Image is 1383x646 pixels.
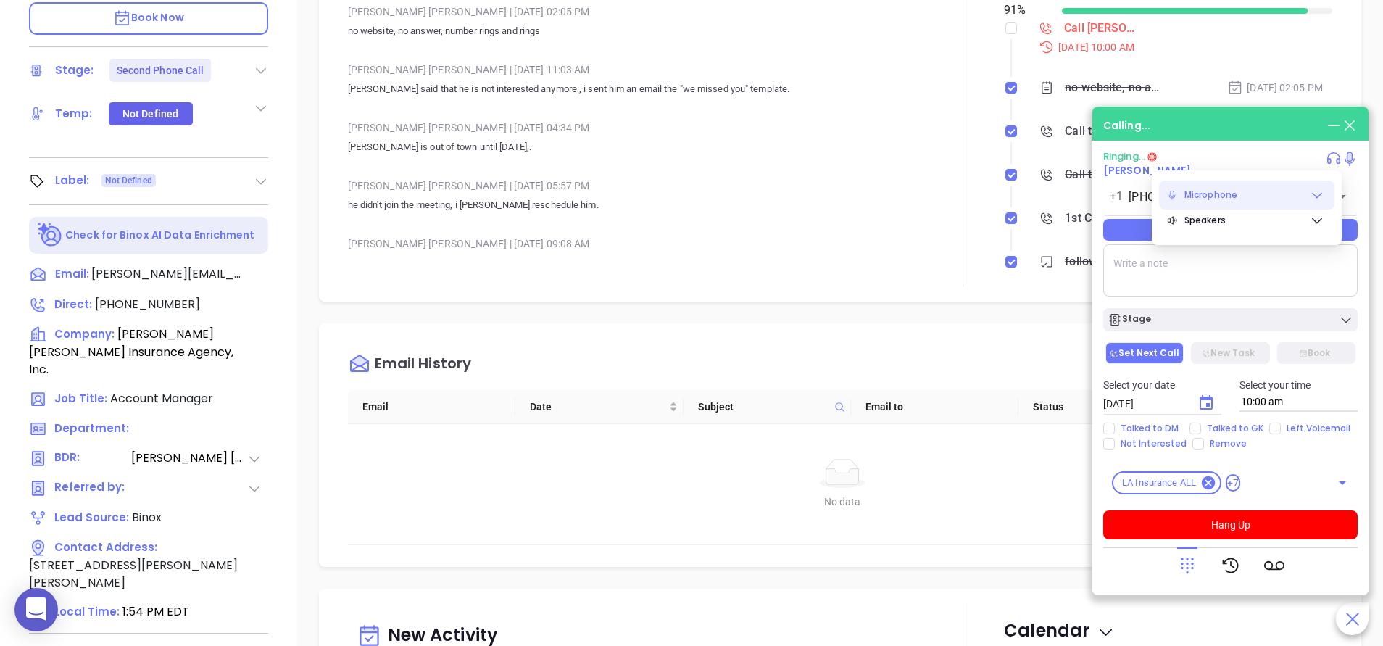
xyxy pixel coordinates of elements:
p: he didn't join the meeting, i [PERSON_NAME] reschedule him. [348,196,922,214]
div: [PERSON_NAME] [PERSON_NAME] [DATE] 04:34 PM [348,117,922,138]
span: Subject [698,399,828,415]
span: Department: [54,421,129,436]
span: [PERSON_NAME] [PERSON_NAME] Insurance Agency, Inc. [29,326,233,378]
p: no website, no answer, number rings and rings [348,22,922,40]
p: +1 [1110,188,1123,205]
span: [PHONE_NUMBER] [95,296,200,312]
button: Stage [1103,308,1358,331]
span: Direct : [54,297,92,312]
th: Status [1018,390,1186,424]
span: Email: [55,265,89,284]
div: 1st Call - LA Insurance [1065,207,1160,229]
th: Email [348,390,515,424]
span: Talked to DM [1115,423,1184,434]
span: BDR: [54,450,130,468]
div: [PERSON_NAME] [PERSON_NAME] [DATE] 09:08 AM [348,233,922,254]
span: Book Now [113,10,184,25]
span: Remove [1204,438,1253,450]
div: Stage: [55,59,94,81]
th: Date [515,390,683,424]
a: [PERSON_NAME] [1103,163,1191,178]
span: | [510,122,512,133]
img: Ai-Enrich-DaqCidB-.svg [38,223,63,248]
span: Calendar [1004,618,1115,642]
span: Contact Address: [54,539,157,555]
div: [DATE] 10:00 AM [1030,39,1332,55]
input: MM/DD/YYYY [1103,397,1186,411]
p: [PERSON_NAME] is out of town until [DATE],. [348,138,922,156]
div: [PERSON_NAME] [PERSON_NAME] [DATE] 02:05 PM [348,1,922,22]
button: Open [1332,186,1353,207]
div: [DATE] 02:05 PM [1227,80,1323,96]
div: Call to [PERSON_NAME] [1065,164,1160,186]
div: Label: [55,170,90,191]
div: No data [365,494,1320,510]
div: no website, no answer, number rings and rings [1065,77,1160,99]
button: Set Next Call [1105,342,1184,364]
button: Book [1277,342,1355,364]
div: Voicemail Drop [1103,219,1358,241]
span: | [510,64,512,75]
span: Company: [54,326,115,341]
span: Left Voicemail [1281,423,1356,434]
span: Binox [132,509,162,526]
span: Not Defined [105,173,152,189]
span: Job Title: [54,391,107,406]
div: Speakers [1184,206,1310,235]
div: [PERSON_NAME] [PERSON_NAME] [DATE] 05:57 PM [348,175,922,196]
span: Lead Source: [54,510,129,525]
span: 1:54 PM EDT [122,603,189,620]
div: Calling... [1103,118,1150,133]
div: Temp: [55,103,93,125]
button: New Task [1191,342,1269,364]
span: +7 [1226,474,1240,492]
div: 91 % [1004,1,1044,19]
div: Stage [1108,312,1151,327]
div: Second Phone Call [117,59,204,82]
span: LA Insurance ALL [1113,476,1205,490]
div: Call to [PERSON_NAME] [1065,120,1160,142]
p: Select your date [1103,377,1222,393]
p: [PERSON_NAME] said that he is not interested anymore , i sent him an email the "we missed you" te... [348,80,922,98]
div: LA Insurance ALL [1112,471,1221,494]
span: Talked to GK [1201,423,1269,434]
button: Choose date, selected date is Sep 13, 2025 [1192,389,1221,418]
div: follow up on the email that i sent - [PERSON_NAME] [1065,251,1160,273]
span: | [510,6,512,17]
span: Local Time: [54,604,120,619]
th: Email to [851,390,1018,424]
div: Email History [375,356,471,376]
span: [PERSON_NAME][EMAIL_ADDRESS][DOMAIN_NAME] [91,265,244,283]
span: [STREET_ADDRESS][PERSON_NAME][PERSON_NAME] [29,557,238,591]
span: [PERSON_NAME] [PERSON_NAME] [131,450,247,468]
button: Hang Up [1103,510,1358,539]
span: Ringing... [1103,149,1145,163]
div: [PERSON_NAME] [PERSON_NAME] [DATE] 11:03 AM [348,59,922,80]
span: | [510,238,512,249]
span: Referred by: [54,479,130,497]
p: Check for Binox AI Data Enrichment [65,228,254,243]
div: Microphone [1184,181,1310,210]
span: | [510,180,512,191]
p: Select your time [1239,377,1358,393]
button: Open [1332,473,1353,493]
div: Not Defined [122,102,178,125]
span: Date [530,399,665,415]
span: Account Manager [110,390,213,407]
input: Enter phone number or name [1129,189,1311,205]
span: Not Interested [1115,438,1192,450]
div: Call [PERSON_NAME] to follow up [1064,17,1142,39]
